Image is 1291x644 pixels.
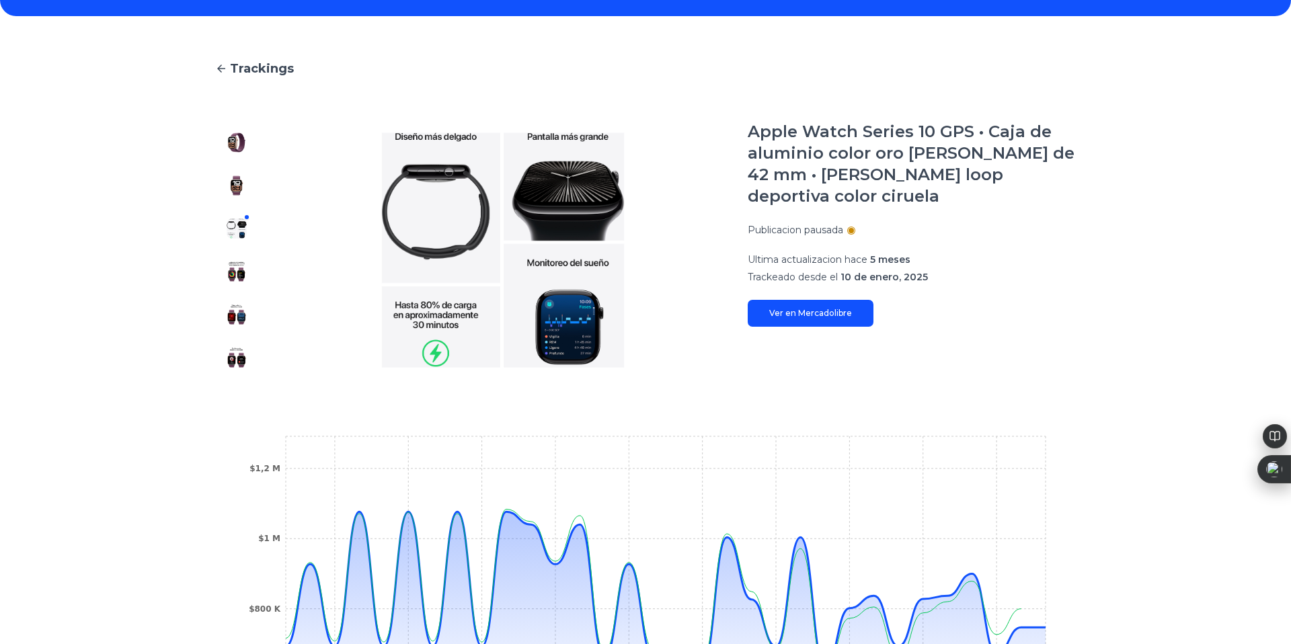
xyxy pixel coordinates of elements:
[226,175,247,196] img: Apple Watch Series 10 GPS • Caja de aluminio color oro rosa de 42 mm • Correa loop deportiva colo...
[230,59,294,78] span: Trackings
[748,253,867,266] span: Ultima actualizacion hace
[840,271,928,283] span: 10 de enero, 2025
[285,121,721,379] img: Apple Watch Series 10 GPS • Caja de aluminio color oro rosa de 42 mm • Correa loop deportiva colo...
[748,300,873,327] a: Ver en Mercadolibre
[226,261,247,282] img: Apple Watch Series 10 GPS • Caja de aluminio color oro rosa de 42 mm • Correa loop deportiva colo...
[215,59,1076,78] a: Trackings
[748,271,838,283] span: Trackeado desde el
[226,218,247,239] img: Apple Watch Series 10 GPS • Caja de aluminio color oro rosa de 42 mm • Correa loop deportiva colo...
[226,304,247,325] img: Apple Watch Series 10 GPS • Caja de aluminio color oro rosa de 42 mm • Correa loop deportiva colo...
[748,121,1076,207] h1: Apple Watch Series 10 GPS • Caja de aluminio color oro [PERSON_NAME] de 42 mm • [PERSON_NAME] loo...
[226,347,247,368] img: Apple Watch Series 10 GPS • Caja de aluminio color oro rosa de 42 mm • Correa loop deportiva colo...
[226,132,247,153] img: Apple Watch Series 10 GPS • Caja de aluminio color oro rosa de 42 mm • Correa loop deportiva colo...
[870,253,910,266] span: 5 meses
[258,534,280,543] tspan: $1 M
[249,604,281,614] tspan: $800 K
[748,223,843,237] p: Publicacion pausada
[249,464,280,473] tspan: $1,2 M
